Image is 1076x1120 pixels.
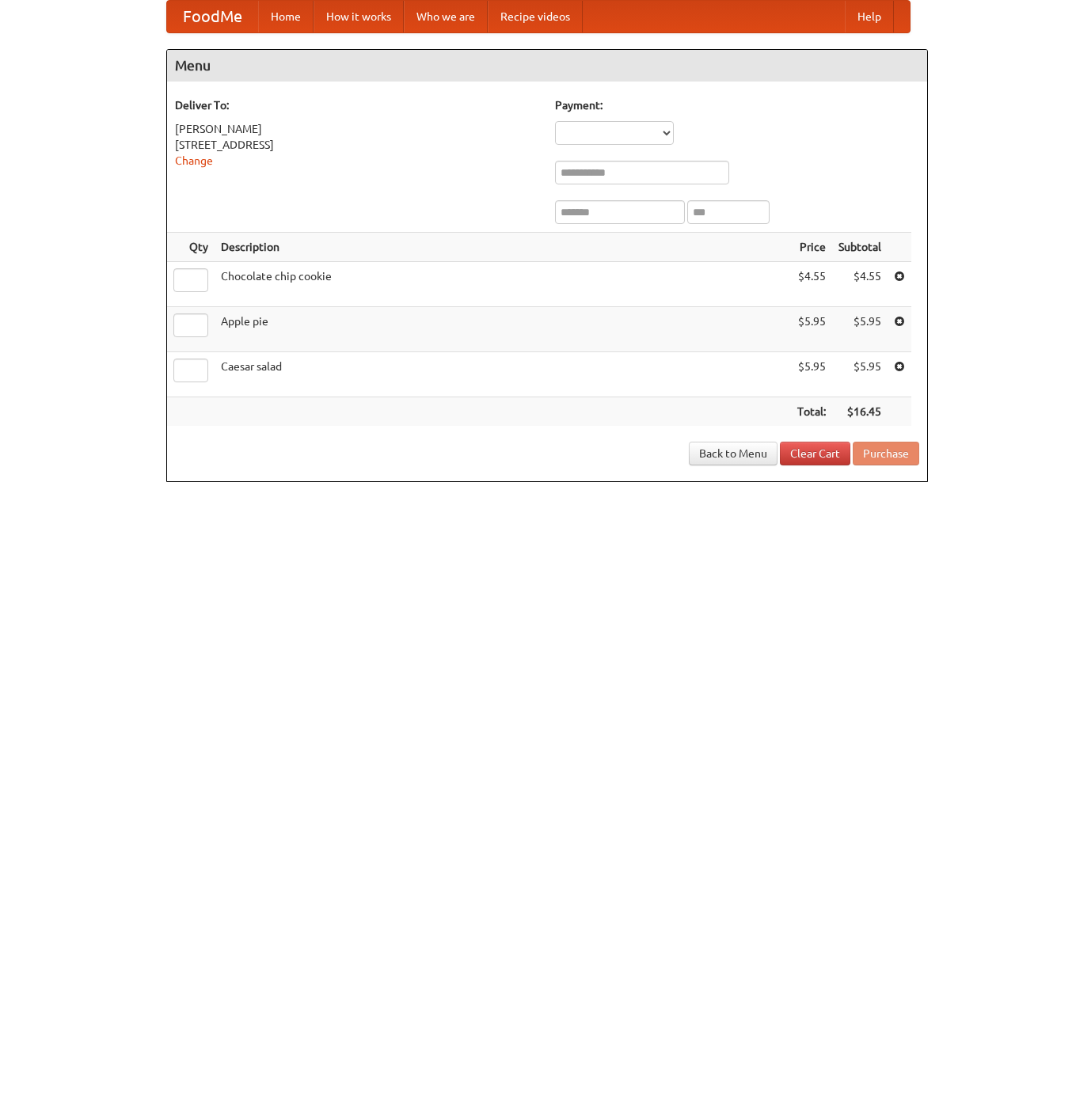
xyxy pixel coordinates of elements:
[215,307,791,352] td: Apple pie
[832,307,888,352] td: $5.95
[832,262,888,307] td: $4.55
[314,1,404,32] a: How it works
[780,442,850,465] a: Clear Cart
[258,1,314,32] a: Home
[853,442,919,465] button: Purchase
[175,137,539,153] div: [STREET_ADDRESS]
[167,233,215,262] th: Qty
[175,121,539,137] div: [PERSON_NAME]
[167,50,927,82] h4: Menu
[404,1,488,32] a: Who we are
[791,352,832,397] td: $5.95
[791,397,832,427] th: Total:
[215,352,791,397] td: Caesar salad
[215,233,791,262] th: Description
[832,233,888,262] th: Subtotal
[832,352,888,397] td: $5.95
[791,307,832,352] td: $5.95
[488,1,583,32] a: Recipe videos
[175,154,213,167] a: Change
[791,262,832,307] td: $4.55
[167,1,258,32] a: FoodMe
[832,397,888,427] th: $16.45
[555,97,919,113] h5: Payment:
[845,1,894,32] a: Help
[689,442,778,465] a: Back to Menu
[791,233,832,262] th: Price
[175,97,539,113] h5: Deliver To:
[215,262,791,307] td: Chocolate chip cookie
